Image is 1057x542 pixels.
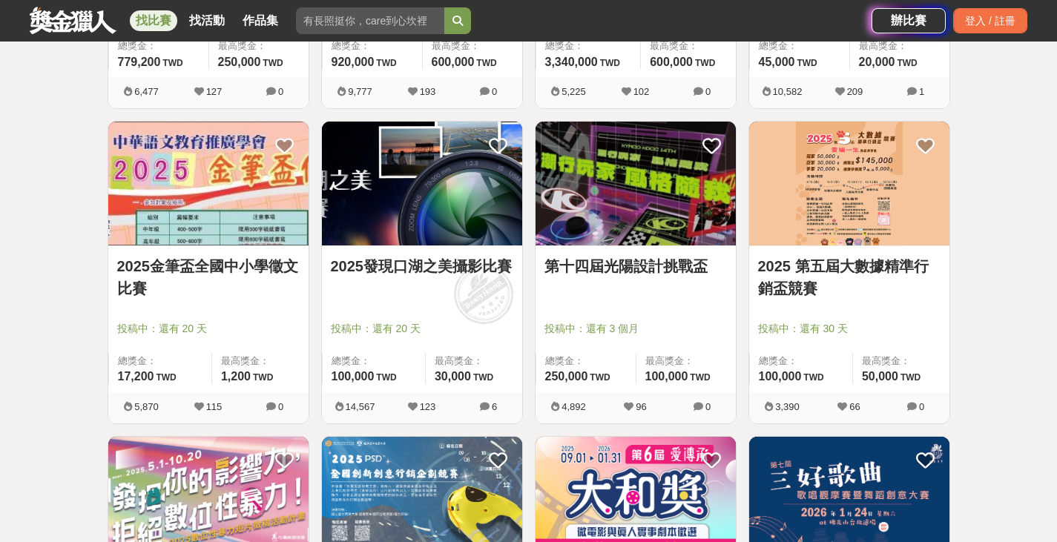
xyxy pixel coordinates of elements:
[108,122,309,245] img: Cover Image
[633,86,650,97] span: 102
[536,122,736,245] img: Cover Image
[562,86,586,97] span: 5,225
[278,401,283,412] span: 0
[296,7,444,34] input: 有長照挺你，care到心坎裡！青春出手，拍出照顧 影音徵件活動
[645,370,688,383] span: 100,000
[206,401,223,412] span: 115
[237,10,284,31] a: 作品集
[759,354,843,369] span: 總獎金：
[749,122,949,245] img: Cover Image
[118,370,154,383] span: 17,200
[332,370,375,383] span: 100,000
[322,122,522,245] img: Cover Image
[545,39,632,53] span: 總獎金：
[919,401,924,412] span: 0
[797,58,817,68] span: TWD
[332,56,375,68] span: 920,000
[263,58,283,68] span: TWD
[156,372,176,383] span: TWD
[183,10,231,31] a: 找活動
[420,86,436,97] span: 193
[473,372,493,383] span: TWD
[590,372,610,383] span: TWD
[162,58,182,68] span: TWD
[332,39,413,53] span: 總獎金：
[562,401,586,412] span: 4,892
[218,39,300,53] span: 最高獎金：
[348,86,372,97] span: 9,777
[919,86,924,97] span: 1
[218,56,261,68] span: 250,000
[376,58,396,68] span: TWD
[859,39,941,53] span: 最高獎金：
[118,39,200,53] span: 總獎金：
[435,370,471,383] span: 30,000
[862,370,898,383] span: 50,000
[544,321,727,337] span: 投稿中：還有 3 個月
[420,401,436,412] span: 123
[376,372,396,383] span: TWD
[118,56,161,68] span: 779,200
[705,401,711,412] span: 0
[544,255,727,277] a: 第十四屆光陽設計挑戰盃
[847,86,863,97] span: 209
[492,86,497,97] span: 0
[134,401,159,412] span: 5,870
[253,372,273,383] span: TWD
[331,321,513,337] span: 投稿中：還有 20 天
[545,370,588,383] span: 250,000
[650,56,693,68] span: 600,000
[859,56,895,68] span: 20,000
[130,10,177,31] a: 找比賽
[600,58,620,68] span: TWD
[775,401,800,412] span: 3,390
[221,370,251,383] span: 1,200
[872,8,946,33] a: 辦比賽
[278,86,283,97] span: 0
[545,56,598,68] span: 3,340,000
[117,321,300,337] span: 投稿中：還有 20 天
[332,354,416,369] span: 總獎金：
[545,354,627,369] span: 總獎金：
[862,354,941,369] span: 最高獎金：
[773,86,803,97] span: 10,582
[206,86,223,97] span: 127
[476,58,496,68] span: TWD
[645,354,727,369] span: 最高獎金：
[331,255,513,277] a: 2025發現口湖之美攝影比賽
[803,372,823,383] span: TWD
[134,86,159,97] span: 6,477
[221,354,300,369] span: 最高獎金：
[758,321,941,337] span: 投稿中：還有 30 天
[759,56,795,68] span: 45,000
[953,8,1027,33] div: 登入 / 註冊
[435,354,513,369] span: 最高獎金：
[346,401,375,412] span: 14,567
[705,86,711,97] span: 0
[117,255,300,300] a: 2025金筆盃全國中小學徵文比賽
[636,401,646,412] span: 96
[897,58,917,68] span: TWD
[849,401,860,412] span: 66
[759,370,802,383] span: 100,000
[118,354,202,369] span: 總獎金：
[900,372,921,383] span: TWD
[758,255,941,300] a: 2025 第五屆大數據精準行銷盃競賽
[432,56,475,68] span: 600,000
[432,39,513,53] span: 最高獎金：
[650,39,726,53] span: 最高獎金：
[690,372,710,383] span: TWD
[695,58,715,68] span: TWD
[759,39,840,53] span: 總獎金：
[492,401,497,412] span: 6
